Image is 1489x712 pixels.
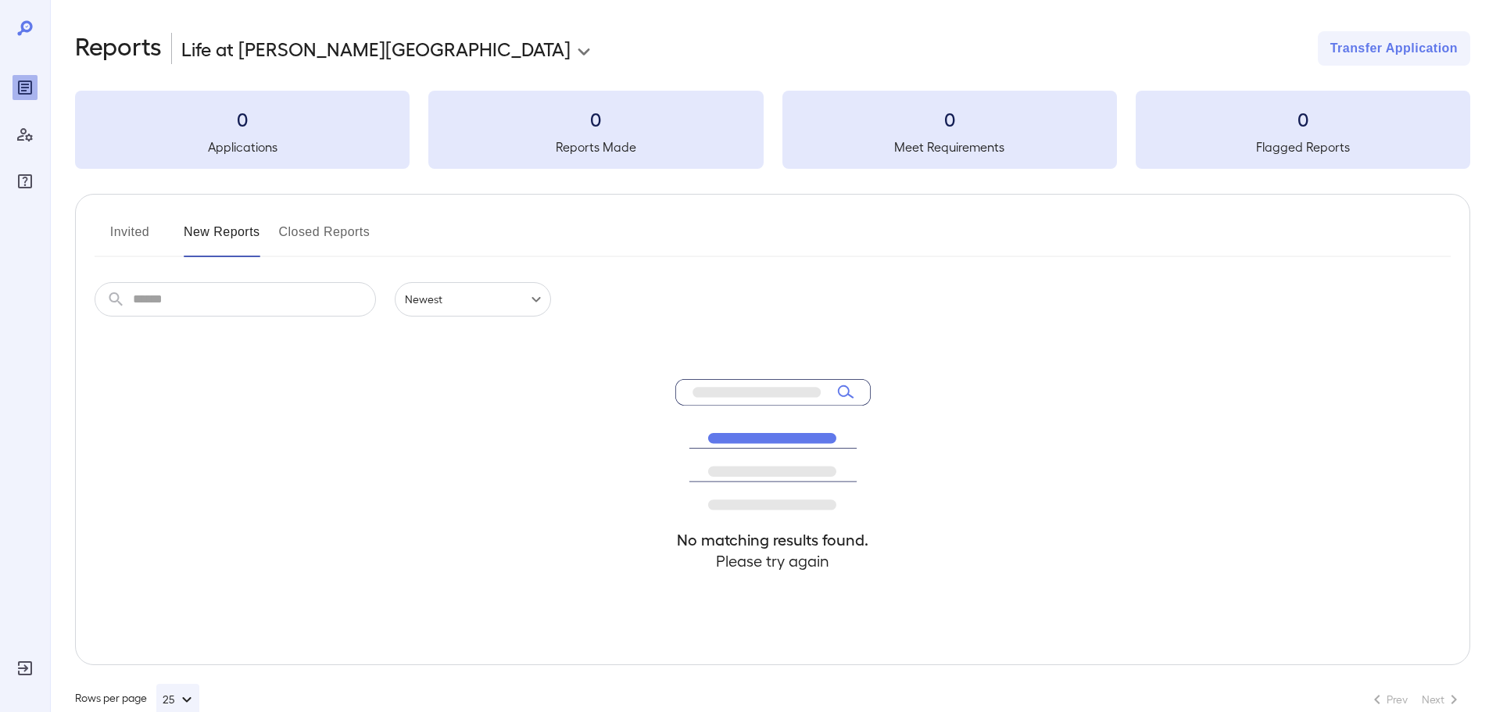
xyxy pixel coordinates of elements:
[1136,138,1470,156] h5: Flagged Reports
[782,106,1117,131] h3: 0
[13,122,38,147] div: Manage Users
[782,138,1117,156] h5: Meet Requirements
[75,31,162,66] h2: Reports
[13,75,38,100] div: Reports
[75,91,1470,169] summary: 0Applications0Reports Made0Meet Requirements0Flagged Reports
[1318,31,1470,66] button: Transfer Application
[428,106,763,131] h3: 0
[181,36,571,61] p: Life at [PERSON_NAME][GEOGRAPHIC_DATA]
[13,656,38,681] div: Log Out
[95,220,165,257] button: Invited
[279,220,370,257] button: Closed Reports
[675,529,871,550] h4: No matching results found.
[395,282,551,317] div: Newest
[184,220,260,257] button: New Reports
[13,169,38,194] div: FAQ
[675,550,871,571] h4: Please try again
[428,138,763,156] h5: Reports Made
[75,138,410,156] h5: Applications
[1136,106,1470,131] h3: 0
[75,106,410,131] h3: 0
[1361,687,1470,712] nav: pagination navigation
